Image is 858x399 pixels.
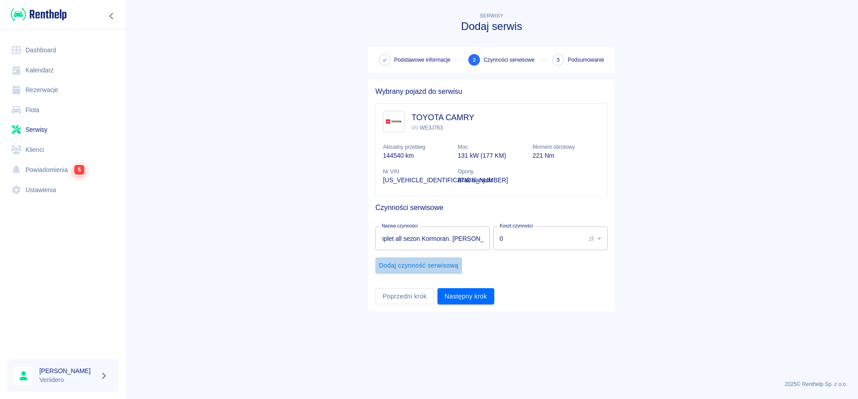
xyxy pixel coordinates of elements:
p: WE3J763 [412,124,474,132]
p: 144540 km [383,151,450,160]
img: Renthelp logo [11,7,67,22]
button: Następny krok [437,288,494,305]
p: Moment obrotowy [533,143,600,151]
h6: [PERSON_NAME] [39,366,97,375]
button: Dodaj czynność serwisową [375,257,462,274]
h3: Dodaj serwis [368,20,615,33]
p: Moc [458,143,525,151]
span: Podsumowanie [568,56,604,64]
a: Ustawienia [7,180,118,200]
a: Flota [7,100,118,120]
p: 2025 © Renthelp Sp. z o.o. [136,380,847,388]
button: Zwiń nawigację [105,10,118,22]
p: Brak danych [458,176,525,185]
label: Koszt czynności [500,223,533,229]
h5: Wybrany pojazd do serwisu [375,87,608,96]
div: zł [583,227,608,250]
span: 3 [556,55,560,65]
a: Kalendarz [7,60,118,80]
img: Image [385,113,402,130]
a: Powiadomienia5 [7,160,118,180]
span: 5 [74,165,84,175]
h3: TOYOTA CAMRY [412,111,474,124]
a: Dashboard [7,40,118,60]
p: 131 kW (177 KM) [458,151,525,160]
p: [US_VEHICLE_IDENTIFICATION_NUMBER] [383,176,450,185]
p: Nr VIN [383,168,450,176]
span: 2 [473,55,476,65]
a: Serwisy [7,120,118,140]
a: Klienci [7,140,118,160]
p: Opony [458,168,525,176]
span: Podstawowe informacje [394,56,450,64]
span: Czynności serwisowe [484,56,534,64]
p: Venidero [39,375,97,385]
p: Aktualny przebieg [383,143,450,151]
p: 221 Nm [533,151,600,160]
a: Renthelp logo [7,7,67,22]
label: Nazwa czynności [382,223,418,229]
input: np. Wymiana klocków hamulcowych [375,227,490,250]
a: Rezerwacje [7,80,118,100]
span: Serwisy [480,13,504,18]
h5: Czynności serwisowe [375,203,608,212]
button: Poprzedni krok [375,288,434,305]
